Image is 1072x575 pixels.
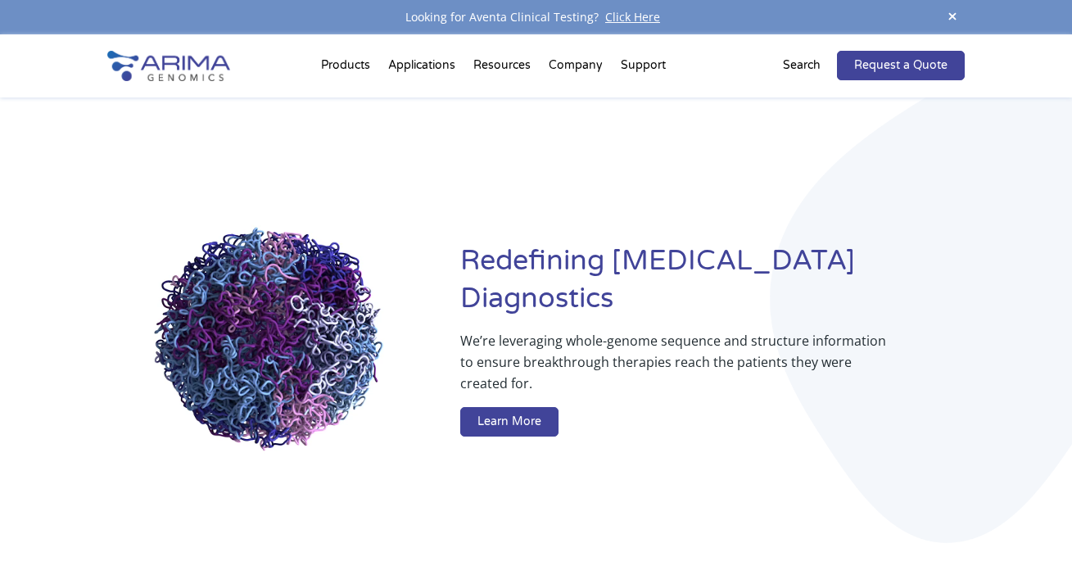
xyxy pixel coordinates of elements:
p: We’re leveraging whole-genome sequence and structure information to ensure breakthrough therapies... [460,330,899,407]
a: Click Here [599,9,667,25]
div: Looking for Aventa Clinical Testing? [107,7,965,28]
a: Request a Quote [837,51,965,80]
img: Arima-Genomics-logo [107,51,230,81]
p: Search [783,55,821,76]
h1: Redefining [MEDICAL_DATA] Diagnostics [460,242,965,330]
a: Learn More [460,407,559,437]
